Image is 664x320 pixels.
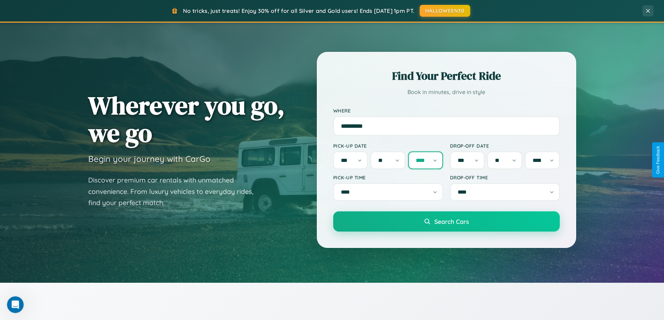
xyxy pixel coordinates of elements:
[7,296,24,313] iframe: Intercom live chat
[333,108,560,114] label: Where
[450,143,560,149] label: Drop-off Date
[333,211,560,232] button: Search Cars
[88,174,262,209] p: Discover premium car rentals with unmatched convenience. From luxury vehicles to everyday rides, ...
[333,87,560,97] p: Book in minutes, drive in style
[88,154,211,164] h3: Begin your journey with CarGo
[333,68,560,84] h2: Find Your Perfect Ride
[450,174,560,180] label: Drop-off Time
[333,143,443,149] label: Pick-up Date
[183,7,414,14] span: No tricks, just treats! Enjoy 30% off for all Silver and Gold users! Ends [DATE] 1pm PT.
[656,146,661,174] div: Give Feedback
[434,218,469,225] span: Search Cars
[88,92,285,147] h1: Wherever you go, we go
[420,5,470,17] button: HALLOWEEN30
[333,174,443,180] label: Pick-up Time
